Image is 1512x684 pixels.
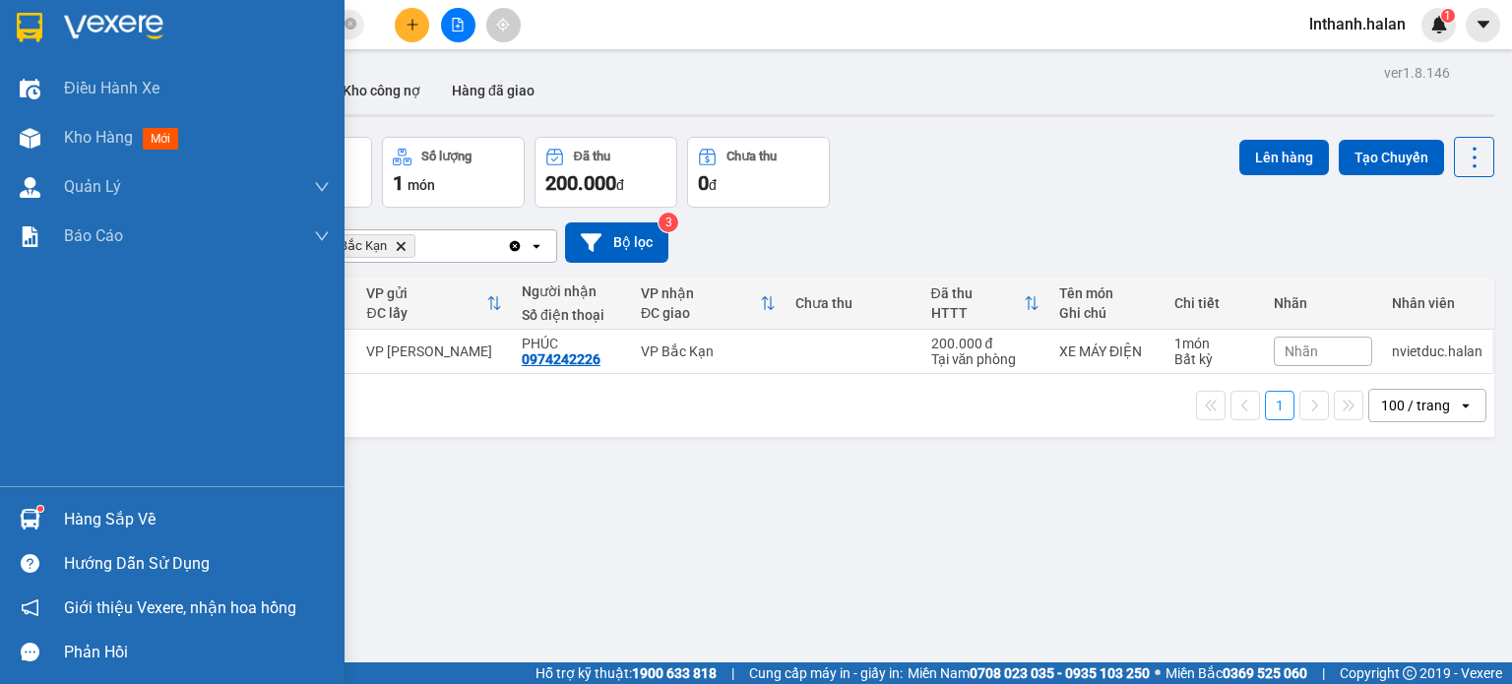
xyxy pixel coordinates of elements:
[17,13,42,42] img: logo-vxr
[1293,12,1421,36] span: lnthanh.halan
[931,336,1039,351] div: 200.000 đ
[1059,305,1155,321] div: Ghi chú
[314,228,330,244] span: down
[21,554,39,573] span: question-circle
[749,662,903,684] span: Cung cấp máy in - giấy in:
[1155,669,1161,677] span: ⚪️
[1223,665,1307,681] strong: 0369 525 060
[20,509,40,529] img: warehouse-icon
[1466,8,1500,42] button: caret-down
[1441,9,1455,23] sup: 1
[641,343,776,359] div: VP Bắc Kạn
[1274,295,1372,311] div: Nhãn
[345,16,356,34] span: close-circle
[529,238,544,254] svg: open
[574,150,610,163] div: Đã thu
[522,351,600,367] div: 0974242226
[1165,662,1307,684] span: Miền Bắc
[535,662,717,684] span: Hỗ trợ kỹ thuật:
[64,174,121,199] span: Quản Lý
[1381,396,1450,415] div: 100 / trang
[314,179,330,195] span: down
[1322,662,1325,684] span: |
[406,18,419,31] span: plus
[64,505,330,534] div: Hàng sắp về
[908,662,1150,684] span: Miền Nam
[345,18,356,30] span: close-circle
[1444,9,1451,23] span: 1
[20,79,40,99] img: warehouse-icon
[64,595,296,620] span: Giới thiệu Vexere, nhận hoa hồng
[522,283,621,299] div: Người nhận
[641,285,760,301] div: VP nhận
[393,171,404,195] span: 1
[687,137,830,208] button: Chưa thu0đ
[1059,285,1155,301] div: Tên món
[1059,343,1155,359] div: XE MÁY ĐIỆN
[565,222,668,263] button: Bộ lọc
[321,238,387,254] span: VP Bắc Kạn
[921,278,1049,330] th: Toggle SortBy
[931,285,1024,301] div: Đã thu
[507,238,523,254] svg: Clear all
[436,67,550,114] button: Hàng đã giao
[1174,336,1254,351] div: 1 món
[21,643,39,661] span: message
[1239,140,1329,175] button: Lên hàng
[419,236,421,256] input: Selected VP Bắc Kạn.
[366,305,485,321] div: ĐC lấy
[1384,62,1450,84] div: ver 1.8.146
[631,278,786,330] th: Toggle SortBy
[1475,16,1492,33] span: caret-down
[726,150,777,163] div: Chưa thu
[20,177,40,198] img: warehouse-icon
[395,8,429,42] button: plus
[659,213,678,232] sup: 3
[545,171,616,195] span: 200.000
[421,150,472,163] div: Số lượng
[1174,295,1254,311] div: Chi tiết
[1174,351,1254,367] div: Bất kỳ
[64,128,133,147] span: Kho hàng
[441,8,475,42] button: file-add
[970,665,1150,681] strong: 0708 023 035 - 0935 103 250
[496,18,510,31] span: aim
[20,226,40,247] img: solution-icon
[1265,391,1294,420] button: 1
[1392,343,1482,359] div: nvietduc.halan
[20,128,40,149] img: warehouse-icon
[522,336,621,351] div: PHÚC
[356,278,511,330] th: Toggle SortBy
[143,128,178,150] span: mới
[21,598,39,617] span: notification
[1392,295,1482,311] div: Nhân viên
[1285,343,1318,359] span: Nhãn
[709,177,717,193] span: đ
[731,662,734,684] span: |
[641,305,760,321] div: ĐC giao
[64,549,330,579] div: Hướng dẫn sử dụng
[1430,16,1448,33] img: icon-new-feature
[616,177,624,193] span: đ
[366,343,501,359] div: VP [PERSON_NAME]
[408,177,435,193] span: món
[327,67,436,114] button: Kho công nợ
[931,305,1024,321] div: HTTT
[451,18,465,31] span: file-add
[1339,140,1444,175] button: Tạo Chuyến
[535,137,677,208] button: Đã thu200.000đ
[1403,666,1417,680] span: copyright
[395,240,407,252] svg: Delete
[312,234,415,258] span: VP Bắc Kạn, close by backspace
[795,295,911,311] div: Chưa thu
[698,171,709,195] span: 0
[486,8,521,42] button: aim
[64,76,159,100] span: Điều hành xe
[1458,398,1474,413] svg: open
[522,307,621,323] div: Số điện thoại
[64,223,123,248] span: Báo cáo
[382,137,525,208] button: Số lượng1món
[931,351,1039,367] div: Tại văn phòng
[64,638,330,667] div: Phản hồi
[366,285,485,301] div: VP gửi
